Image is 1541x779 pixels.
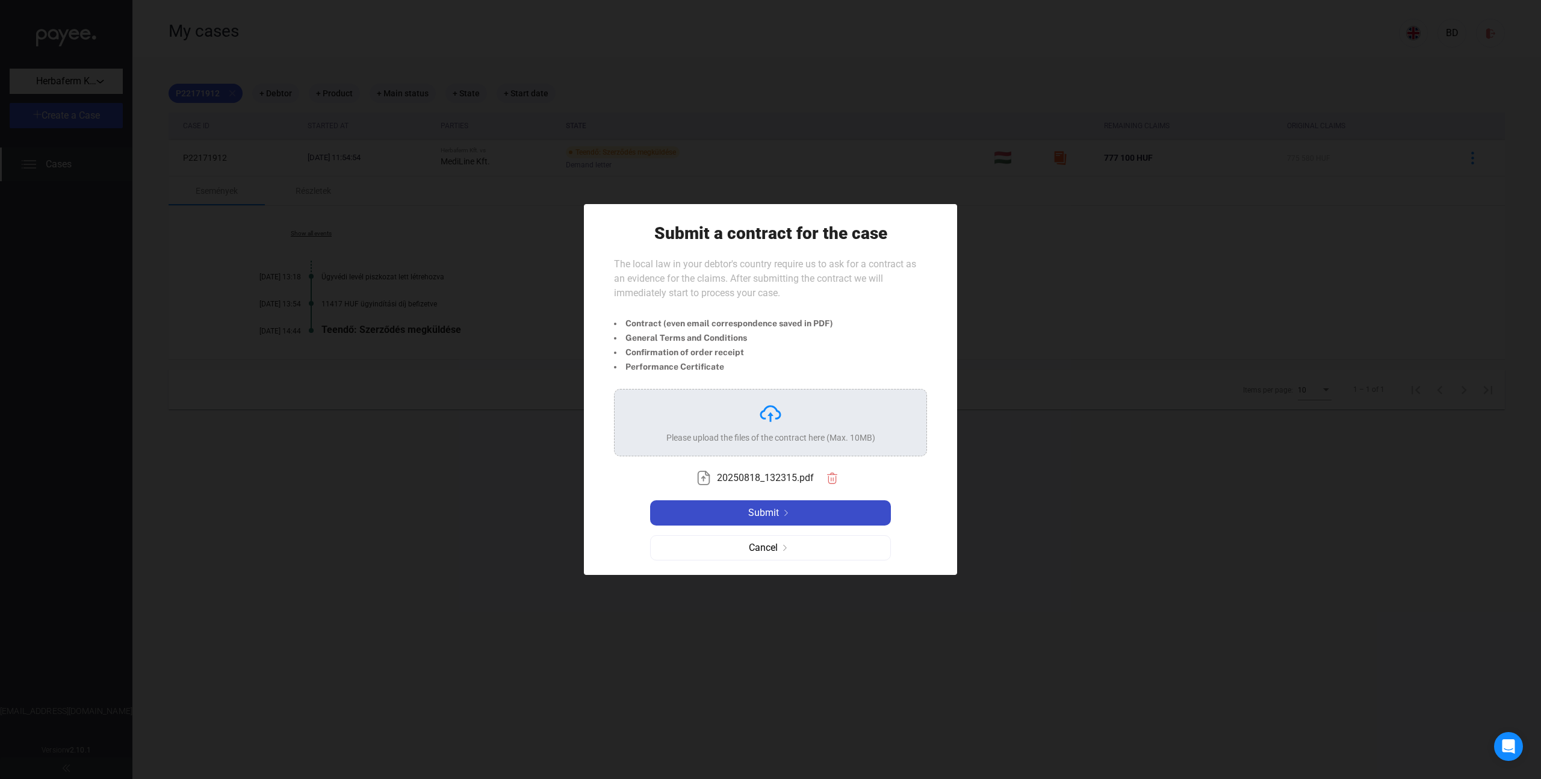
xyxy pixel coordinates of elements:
button: Cancelarrow-right-grey [650,535,891,560]
img: upload-cloud [758,402,783,426]
span: The local law in your debtor's country require us to ask for a contract as an evidence for the cl... [614,258,916,299]
button: Submitarrow-right-white [650,500,891,526]
div: Open Intercom Messenger [1494,732,1523,761]
li: Confirmation of order receipt [614,345,833,359]
img: arrow-right-grey [778,545,792,551]
div: Please upload the files of the contract here (Max. 10MB) [666,432,875,444]
li: Performance Certificate [614,359,833,374]
img: trash-red [826,472,839,485]
span: Submit [748,506,779,520]
button: trash-red [820,465,845,491]
img: upload-paper [696,471,711,485]
span: 20250818_132315.pdf [717,471,814,485]
span: Cancel [749,541,778,555]
li: General Terms and Conditions [614,331,833,345]
li: Contract (even email correspondence saved in PDF) [614,316,833,331]
img: arrow-right-white [779,510,793,516]
h1: Submit a contract for the case [654,223,887,244]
